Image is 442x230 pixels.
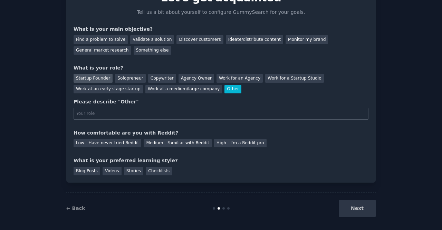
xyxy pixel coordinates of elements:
div: Please describe "Other" [74,98,368,105]
div: Find a problem to solve [74,35,128,44]
div: What is your main objective? [74,26,368,33]
div: Startup Founder [74,74,113,83]
div: Validate a solution [130,35,174,44]
div: High - I'm a Reddit pro [214,139,267,148]
div: Checklists [146,167,172,175]
div: Work at an early stage startup [74,85,143,94]
div: What is your role? [74,64,368,72]
div: Other [224,85,241,94]
div: Something else [134,46,171,55]
div: Agency Owner [179,74,214,83]
div: Solopreneur [115,74,145,83]
div: Work at a medium/large company [145,85,222,94]
div: General market research [74,46,131,55]
input: Your role [74,108,368,120]
div: Videos [103,167,122,175]
div: Copywriter [148,74,176,83]
div: Stories [124,167,143,175]
div: What is your preferred learning style? [74,157,368,164]
div: Work for a Startup Studio [265,74,324,83]
div: Low - Have never tried Reddit [74,139,141,148]
div: How comfortable are you with Reddit? [74,129,368,137]
a: ← Back [66,205,85,211]
div: Medium - Familiar with Reddit [144,139,211,148]
p: Tell us a bit about yourself to configure GummySearch for your goals. [134,9,308,16]
div: Discover customers [176,35,223,44]
div: Work for an Agency [217,74,263,83]
div: Blog Posts [74,167,100,175]
div: Ideate/distribute content [226,35,283,44]
div: Monitor my brand [286,35,328,44]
